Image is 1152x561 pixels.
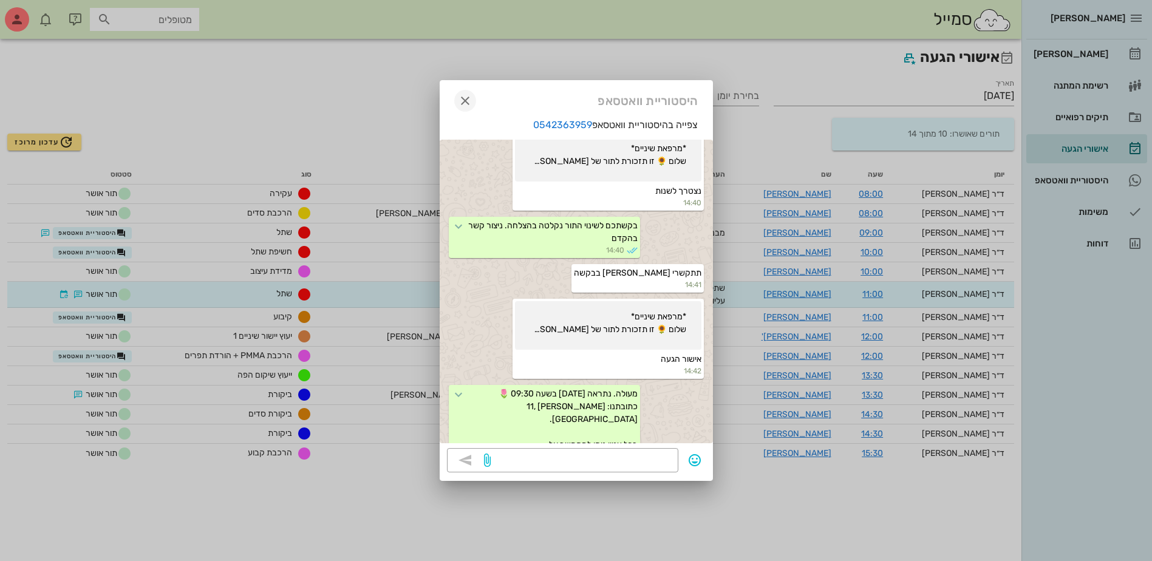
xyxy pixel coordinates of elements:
small: 14:41 [574,279,701,290]
small: 14:40 [515,197,701,208]
span: תתקשרי [PERSON_NAME] בבקשה [574,268,701,278]
span: נצטרך לשנות [655,186,701,196]
small: 14:42 [515,365,701,376]
span: בקשתכם לשינוי התור נקלטה בהצלחה. ניצור קשר בהקדם [466,220,638,243]
span: *מרפאת שיניים* שלום 🌻 זו תזכורת לתור של [PERSON_NAME]״ר [PERSON_NAME] [DATE] בשעה 09:30. מאשרים ה... [530,142,686,179]
span: 14:40 [606,245,624,256]
p: צפייה בהיסטוריית וואטסאפ [440,118,713,132]
a: 0542363959 [533,119,592,131]
span: *מרפאת שיניים* שלום 🌻 זו תזכורת לתור של [PERSON_NAME]״ר [PERSON_NAME] [DATE] בשעה 09:30. מאשרים ה... [530,310,686,347]
div: היסטוריית וואטסאפ [440,80,713,118]
span: מעולה. נתראה [DATE] בשעה 09:30 🌷 כתובתנו: [PERSON_NAME] 11, [GEOGRAPHIC_DATA]. בכל עניין ניתן להת... [461,389,638,463]
span: אישור הגעה [661,354,701,364]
